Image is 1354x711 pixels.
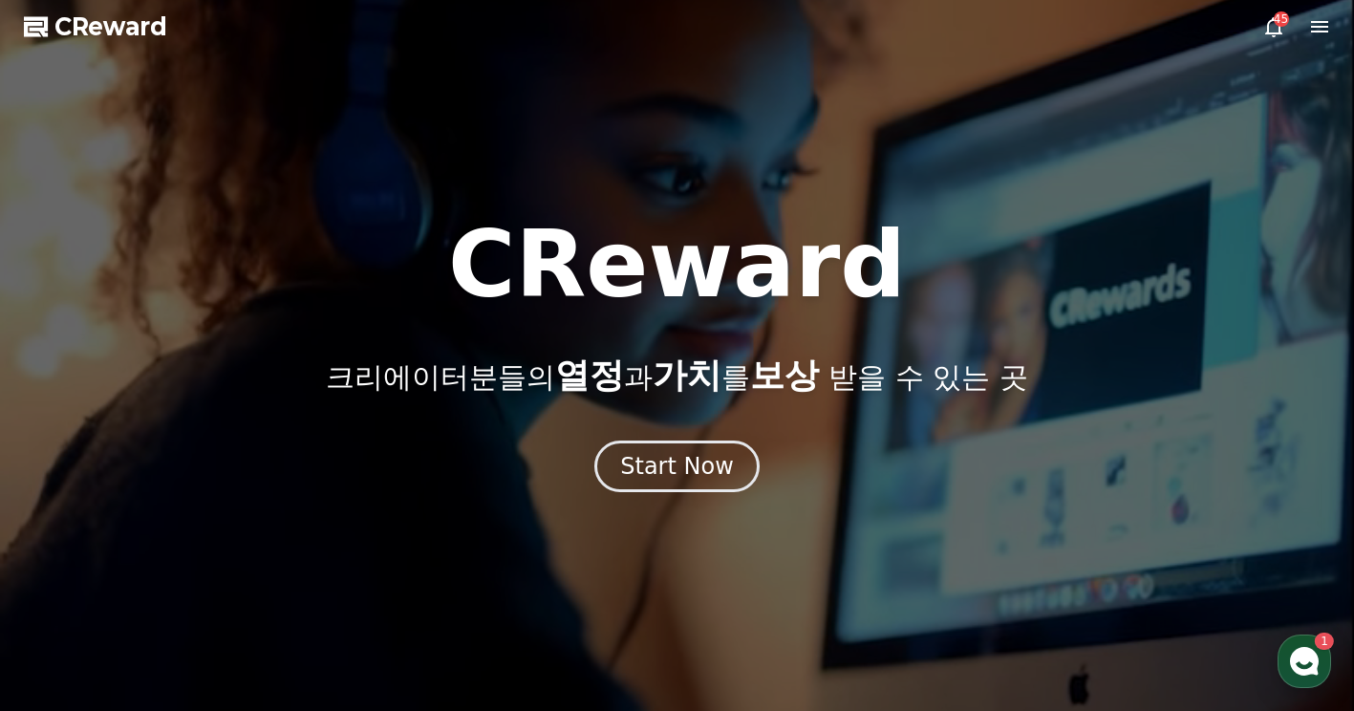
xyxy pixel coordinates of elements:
[295,581,318,596] span: 설정
[594,460,760,478] a: Start Now
[126,552,247,600] a: 1대화
[175,582,198,597] span: 대화
[60,581,72,596] span: 홈
[24,11,167,42] a: CReward
[620,451,734,482] div: Start Now
[653,355,721,395] span: 가치
[448,219,906,311] h1: CReward
[555,355,624,395] span: 열정
[750,355,819,395] span: 보상
[194,551,201,567] span: 1
[1274,11,1289,27] div: 45
[594,441,760,492] button: Start Now
[247,552,367,600] a: 설정
[1262,15,1285,38] a: 45
[326,356,1027,395] p: 크리에이터분들의 과 를 받을 수 있는 곳
[54,11,167,42] span: CReward
[6,552,126,600] a: 홈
